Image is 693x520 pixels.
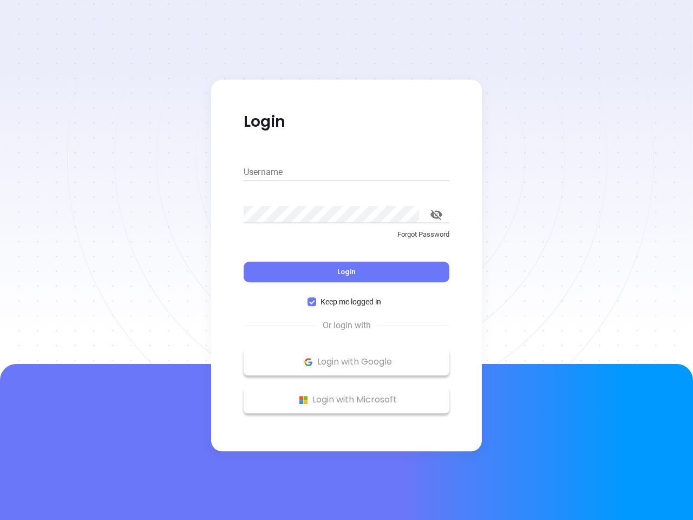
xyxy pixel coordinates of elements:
span: Login [337,267,356,276]
p: Login with Google [249,354,444,370]
img: Google Logo [302,355,315,369]
button: Google Logo Login with Google [244,348,449,375]
a: Forgot Password [244,229,449,249]
span: Or login with [317,319,376,332]
p: Login with Microsoft [249,392,444,408]
p: Forgot Password [244,229,449,240]
button: Login [244,262,449,282]
span: Keep me logged in [316,296,385,308]
img: Microsoft Logo [297,393,310,407]
button: toggle password visibility [423,201,449,227]
p: Login [244,112,449,132]
button: Microsoft Logo Login with Microsoft [244,386,449,413]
